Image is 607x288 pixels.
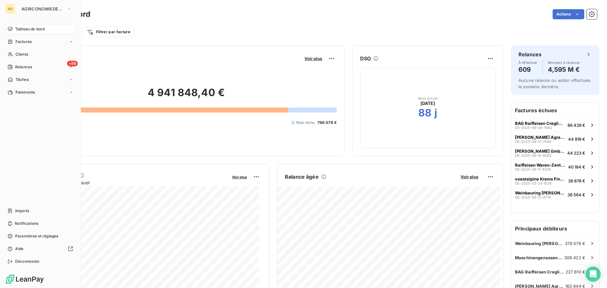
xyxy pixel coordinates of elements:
[15,39,32,45] span: Factures
[21,6,64,11] span: AGRICONOMIEDEGMBH
[515,149,565,154] span: [PERSON_NAME] GmbH & Co. KG
[515,140,551,144] span: DE-2025-09-01-7684
[567,192,585,197] span: 36 564 €
[515,168,551,171] span: DE-2025-09-17-8274
[518,51,542,58] h6: Relances
[548,64,580,75] h4: 4,595 M €
[304,56,322,61] span: Voir plus
[15,233,58,239] span: Paramètres et réglages
[568,164,585,169] span: 40 184 €
[360,55,371,62] h6: DSO
[232,175,247,179] span: Voir plus
[515,162,566,168] span: Raiffeisen Waren-Zentrale Rhein-Main AG
[518,61,537,64] span: À effectuer
[296,120,315,126] span: Non-échu
[15,26,45,32] span: Tableau de bord
[303,56,324,61] button: Voir plus
[459,174,480,180] button: Voir plus
[515,241,565,246] span: Weinbauring [PERSON_NAME]
[515,190,565,195] span: Weinbauring [PERSON_NAME]
[5,274,44,284] img: Logo LeanPay
[548,61,580,64] span: Montant à relancer
[5,244,76,254] a: Aide
[511,187,599,201] button: Weinbauring [PERSON_NAME]DE-2025-06-13-477936 564 €
[515,255,564,260] span: Maschinengenossenschaft Langenau eG
[36,179,228,186] span: Chiffre d'affaires mensuel
[515,154,552,157] span: DE-2025-09-10-8082
[230,174,249,180] button: Voir plus
[515,195,551,199] span: DE-2025-06-13-4779
[515,126,552,130] span: DE-2025-09-08-7962
[515,176,566,181] span: voestalpine Krems Finaltechnik GmbH
[567,123,585,128] span: 86 439 €
[511,132,599,146] button: [PERSON_NAME] Agrar GbRDE-2025-09-01-768444 919 €
[15,259,40,264] span: Déconnexion
[15,208,29,214] span: Imports
[568,178,585,183] span: 36 878 €
[15,89,35,95] span: Paiements
[511,146,599,160] button: [PERSON_NAME] GmbH & Co. KGDE-2025-09-10-808244 223 €
[515,181,552,185] span: DE-2025-03-24-1036
[564,255,585,260] span: 309 422 €
[515,269,566,274] span: BAG Raiffeisen Creglingen eG
[511,103,599,118] h6: Factures échues
[586,267,601,282] div: Open Intercom Messenger
[420,100,435,107] span: [DATE]
[15,77,29,83] span: Tâches
[567,150,585,156] span: 44 223 €
[568,137,585,142] span: 44 919 €
[15,246,24,252] span: Aide
[511,160,599,174] button: Raiffeisen Waren-Zentrale Rhein-Main AGDE-2025-09-17-827440 184 €
[36,86,337,105] h2: 4 941 848,40 €
[67,61,78,66] span: +99
[511,118,599,132] button: BAG Raiffeisen Creglingen eGDE-2025-09-08-796286 439 €
[285,173,319,181] h6: Balance âgée
[83,27,134,37] button: Filtrer par facture
[511,221,599,236] h6: Principaux débiteurs
[515,121,565,126] span: BAG Raiffeisen Creglingen eG
[418,107,432,119] h2: 88
[518,78,591,89] span: Aucune relance ou action effectuée la semaine dernière.
[511,174,599,187] button: voestalpine Krems Finaltechnik GmbHDE-2025-03-24-103636 878 €
[418,96,438,100] span: Mois actuel
[434,107,437,119] h2: j
[566,269,585,274] span: 227 610 €
[15,64,32,70] span: Relances
[461,174,478,179] span: Voir plus
[518,64,537,75] h4: 609
[317,120,337,126] span: 796 078 €
[5,4,15,14] div: AG
[515,135,566,140] span: [PERSON_NAME] Agrar GbR
[565,241,585,246] span: 379 576 €
[553,9,584,19] button: Actions
[15,221,38,226] span: Notifications
[15,52,28,57] span: Clients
